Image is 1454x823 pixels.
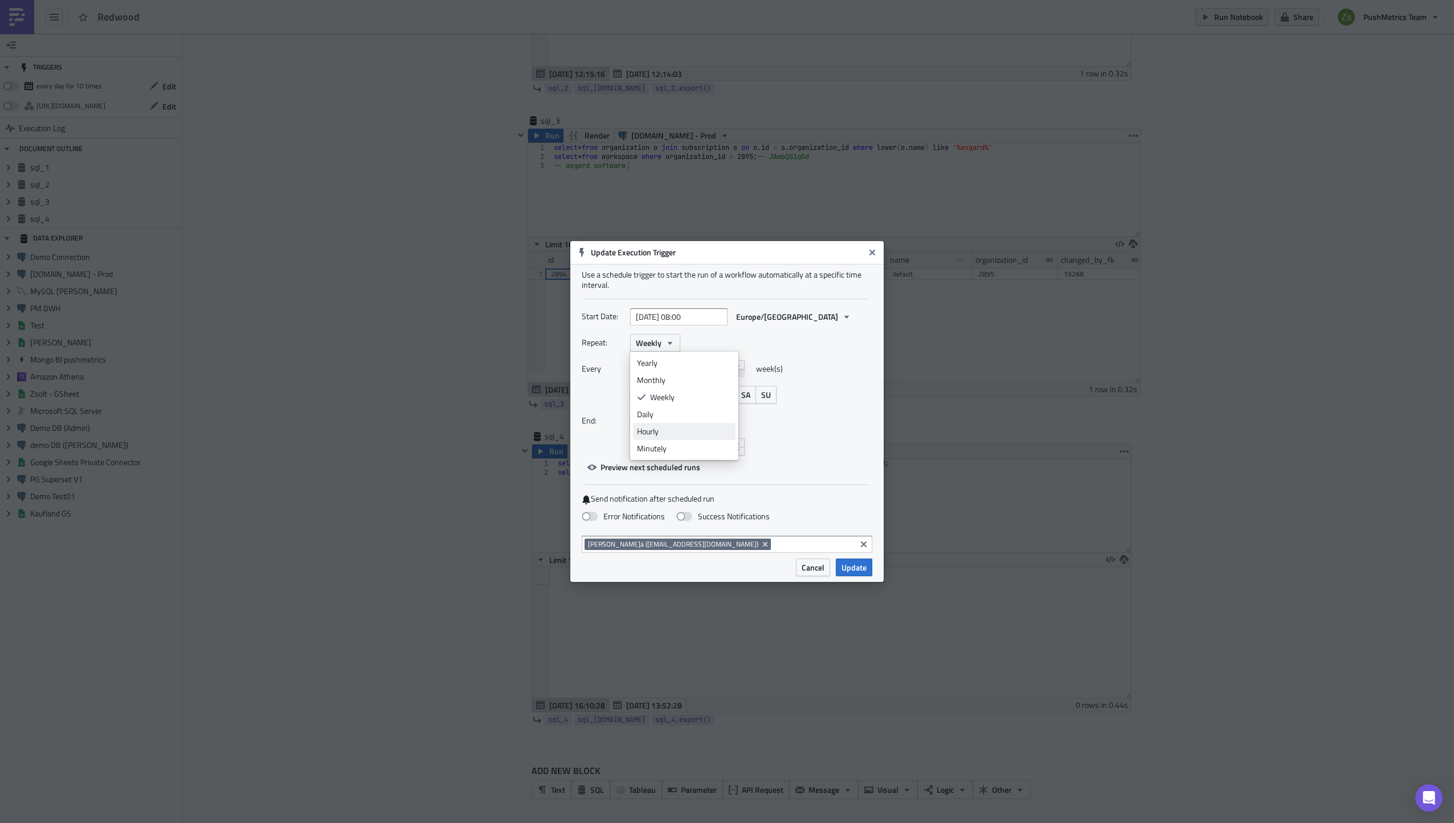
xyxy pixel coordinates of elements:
span: Preview next scheduled runs [601,461,700,473]
button: Cancel [796,559,830,576]
label: Repeat: [582,334,624,351]
label: Send notification after scheduled run [582,494,872,504]
span: Weekly [636,337,661,349]
button: Clear selected items [857,537,871,551]
div: Weekly [650,392,732,403]
label: Success Notifications [676,511,770,521]
button: Preview next scheduled runs [582,458,706,476]
button: Europe/[GEOGRAPHIC_DATA] [730,308,857,325]
div: Minutely [637,443,732,454]
div: Monthly [637,374,732,386]
span: Update [842,561,867,573]
button: Update [836,559,872,576]
span: week(s) [756,360,783,377]
span: [PERSON_NAME]ä ([EMAIL_ADDRESS][DOMAIN_NAME]) [588,540,758,549]
input: YYYY-MM-DD HH:mm [630,308,728,325]
label: Start Date: [582,308,624,325]
h6: Update Execution Trigger [591,247,864,258]
div: Daily [637,409,732,420]
button: Remove Tag [761,539,771,550]
span: Cancel [802,561,824,573]
button: SU [755,386,777,404]
span: Europe/[GEOGRAPHIC_DATA] [736,311,838,323]
div: Open Intercom Messenger [1415,784,1443,812]
button: SA [736,386,756,404]
label: End: [582,412,624,429]
button: Weekly [630,334,680,352]
label: Every [582,360,624,377]
button: Close [864,244,881,261]
label: Error Notifications [582,511,665,521]
span: SU [761,389,771,401]
span: SA [741,389,750,401]
div: Hourly [637,426,732,437]
div: Yearly [637,357,732,369]
div: Use a schedule trigger to start the run of a workflow automatically at a specific time interval. [582,270,872,290]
